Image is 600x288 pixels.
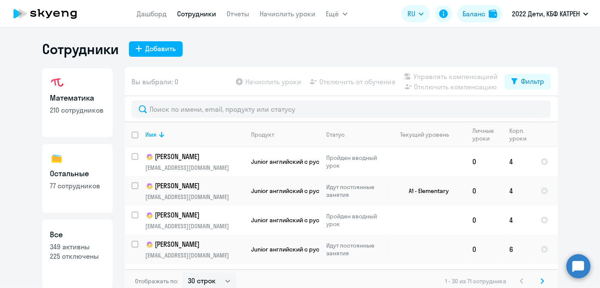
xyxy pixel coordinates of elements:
[326,183,385,199] p: Идут постоянные занятия
[50,168,105,179] h3: Остальные
[326,5,348,22] button: Ещё
[472,127,502,142] div: Личные уроки
[489,9,497,18] img: balance
[521,76,544,86] div: Фильтр
[145,131,244,138] div: Имя
[502,147,534,176] td: 4
[251,131,319,138] div: Продукт
[145,131,156,138] div: Имя
[502,176,534,205] td: 4
[145,193,244,201] p: [EMAIL_ADDRESS][DOMAIN_NAME]
[145,181,244,191] a: child[PERSON_NAME]
[145,240,154,249] img: child
[326,242,385,257] p: Идут постоянные занятия
[145,210,242,221] p: [PERSON_NAME]
[251,131,274,138] div: Продукт
[251,187,413,195] span: Junior английский с русскоговорящим преподавателем
[512,9,580,19] p: 2022 Дети, КБФ КАТРЕН
[508,3,593,24] button: 2022 Дети, КБФ КАТРЕН
[472,127,496,142] div: Личные уроки
[509,127,528,142] div: Корп. уроки
[392,131,465,138] div: Текущий уровень
[505,74,551,89] button: Фильтр
[50,181,105,190] p: 77 сотрудников
[145,182,154,190] img: child
[502,235,534,264] td: 6
[50,76,64,90] img: math
[42,68,113,137] a: Математика210 сотрудников
[465,176,502,205] td: 0
[509,127,533,142] div: Корп. уроки
[251,158,413,165] span: Junior английский с русскоговорящим преподавателем
[465,205,502,235] td: 0
[145,222,244,230] p: [EMAIL_ADDRESS][DOMAIN_NAME]
[145,181,242,191] p: [PERSON_NAME]
[465,147,502,176] td: 0
[251,216,413,224] span: Junior английский с русскоговорящим преподавателем
[137,9,167,18] a: Дашборд
[401,131,450,138] div: Текущий уровень
[145,239,244,250] a: child[PERSON_NAME]
[42,144,113,213] a: Остальные77 сотрудников
[326,154,385,169] p: Пройден вводный урок
[407,9,415,19] span: RU
[129,41,183,57] button: Добавить
[178,9,217,18] a: Сотрудники
[145,210,244,221] a: child[PERSON_NAME]
[145,211,154,220] img: child
[445,277,506,285] span: 1 - 30 из 71 сотрудника
[50,152,64,165] img: others
[50,242,105,251] p: 349 активны
[227,9,250,18] a: Отчеты
[457,5,502,22] button: Балансbalance
[462,9,485,19] div: Баланс
[42,40,119,58] h1: Сотрудники
[386,176,465,205] td: A1 - Elementary
[326,9,339,19] span: Ещё
[145,153,154,161] img: child
[132,101,551,118] input: Поиск по имени, email, продукту или статусу
[50,229,105,240] h3: Все
[326,212,385,228] p: Пройден вводный урок
[326,131,345,138] div: Статус
[50,251,105,261] p: 225 отключены
[145,269,242,279] p: [PERSON_NAME]
[50,92,105,104] h3: Математика
[145,251,244,259] p: [EMAIL_ADDRESS][DOMAIN_NAME]
[145,269,244,279] a: child[PERSON_NAME]
[50,105,105,115] p: 210 сотрудников
[465,235,502,264] td: 0
[145,239,242,250] p: [PERSON_NAME]
[326,131,385,138] div: Статус
[135,277,178,285] span: Отображать по:
[132,77,178,87] span: Вы выбрали: 0
[401,5,430,22] button: RU
[145,152,244,162] a: child[PERSON_NAME]
[145,43,176,54] div: Добавить
[145,152,242,162] p: [PERSON_NAME]
[260,9,316,18] a: Начислить уроки
[251,245,413,253] span: Junior английский с русскоговорящим преподавателем
[502,205,534,235] td: 4
[145,164,244,172] p: [EMAIL_ADDRESS][DOMAIN_NAME]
